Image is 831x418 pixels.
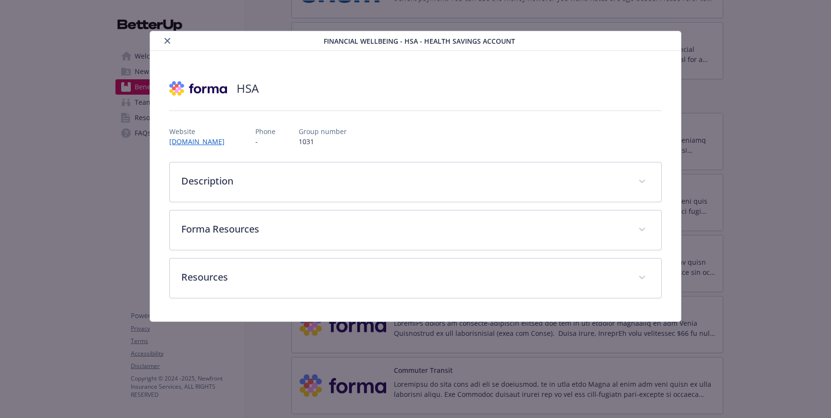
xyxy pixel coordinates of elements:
p: Website [169,126,232,136]
a: [DOMAIN_NAME] [169,137,232,146]
button: close [162,35,173,47]
p: - [255,136,276,147]
p: Description [181,174,627,188]
p: Resources [181,270,627,284]
p: 1031 [299,136,347,147]
span: Financial Wellbeing - HSA - Health Savings Account [324,36,515,46]
div: Description [170,162,661,202]
p: Forma Resources [181,222,627,236]
div: details for plan Financial Wellbeing - HSA - Health Savings Account [83,31,748,322]
div: Forma Resources [170,210,661,250]
h2: HSA [237,80,259,97]
p: Group number [299,126,347,136]
div: Resources [170,258,661,298]
p: Phone [255,126,276,136]
img: Forma, Inc. [169,74,227,103]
